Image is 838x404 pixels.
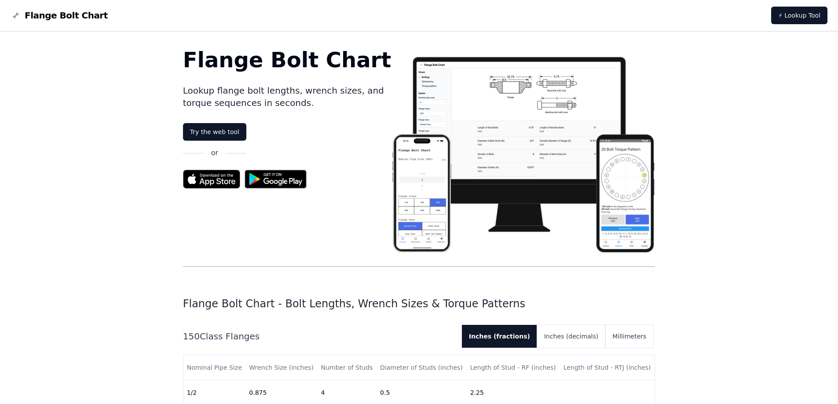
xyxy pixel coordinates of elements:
[183,297,655,311] h1: Flange Bolt Chart - Bolt Lengths, Wrench Sizes & Torque Patterns
[391,49,655,252] img: Flange bolt chart app screenshot
[183,84,392,109] p: Lookup flange bolt lengths, wrench sizes, and torque sequences in seconds.
[560,355,655,380] th: Length of Stud - RTJ (inches)
[183,355,246,380] th: Nominal Pipe Size
[25,9,108,22] span: Flange Bolt Chart
[11,9,108,22] a: Flange Bolt Chart LogoFlange Bolt Chart
[771,7,827,24] a: ⚡ Lookup Tool
[11,10,21,21] img: Flange Bolt Chart Logo
[183,49,392,70] h1: Flange Bolt Chart
[317,355,377,380] th: Number of Studs
[537,325,605,348] button: Inches (decimals)
[240,165,311,193] img: Get it on Google Play
[467,355,560,380] th: Length of Stud - RF (inches)
[211,148,218,158] p: or
[605,325,653,348] button: Millimeters
[377,355,467,380] th: Diameter of Studs (inches)
[183,170,240,189] img: App Store badge for the Flange Bolt Chart app
[462,325,537,348] button: Inches (fractions)
[183,123,246,141] a: Try the web tool
[183,330,455,342] h2: 150 Class Flanges
[245,355,317,380] th: Wrench Size (inches)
